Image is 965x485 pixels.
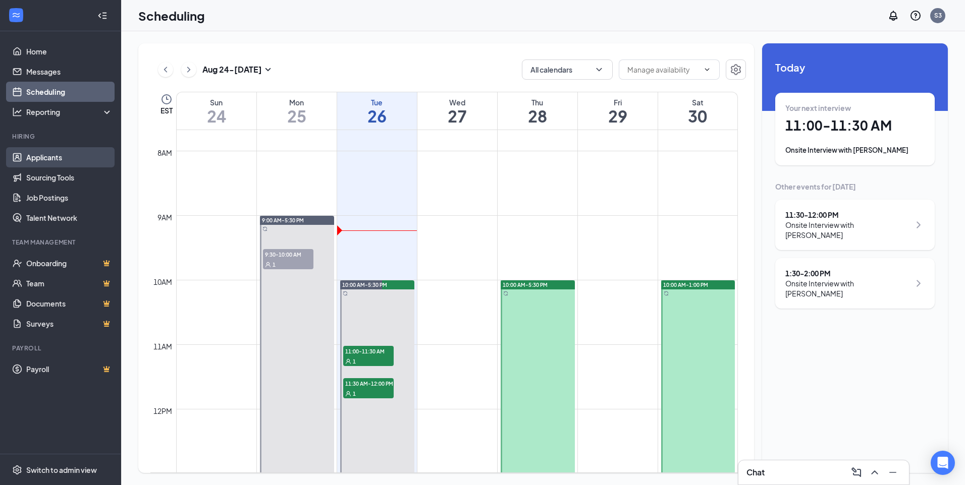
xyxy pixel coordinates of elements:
button: All calendarsChevronDown [522,59,613,80]
a: TeamCrown [26,273,113,293]
svg: Settings [12,465,22,475]
button: Minimize [885,464,901,480]
div: 10am [151,276,174,287]
span: EST [160,105,173,115]
a: August 30, 2025 [658,92,738,130]
div: Payroll [12,344,111,352]
div: S3 [934,11,942,20]
a: August 26, 2025 [337,92,417,130]
div: Reporting [26,107,113,117]
input: Manage availability [627,64,699,75]
h3: Aug 24 - [DATE] [202,64,262,75]
div: Open Intercom Messenger [931,451,955,475]
a: SurveysCrown [26,314,113,334]
svg: Settings [730,64,742,76]
div: Thu [498,97,577,107]
span: 1 [353,390,356,397]
svg: Clock [160,93,173,105]
div: Tue [337,97,417,107]
h1: 28 [498,107,577,125]
div: Onsite Interview with [PERSON_NAME] [785,145,925,155]
h1: 11:00 - 11:30 AM [785,117,925,134]
svg: QuestionInfo [909,10,922,22]
div: Other events for [DATE] [775,181,935,192]
div: Hiring [12,132,111,141]
span: 1 [353,358,356,365]
div: 1pm [155,470,174,481]
a: August 29, 2025 [578,92,658,130]
span: 10:00 AM-1:00 PM [663,281,708,288]
svg: ComposeMessage [850,466,863,478]
h1: 25 [257,107,337,125]
h1: 24 [177,107,256,125]
a: August 27, 2025 [417,92,497,130]
a: Talent Network [26,208,113,228]
svg: ChevronDown [703,66,711,74]
div: 11:30 - 12:00 PM [785,210,910,220]
a: Messages [26,62,113,82]
svg: Sync [664,291,669,296]
svg: Collapse [97,11,108,21]
h3: Chat [746,467,765,478]
svg: Analysis [12,107,22,117]
div: Your next interview [785,103,925,113]
svg: ChevronRight [913,277,925,289]
a: Applicants [26,147,113,167]
svg: Sync [262,226,267,231]
span: 9:30-10:00 AM [263,249,313,259]
div: 11am [151,341,174,352]
svg: Sync [343,291,348,296]
span: 9:00 AM-5:30 PM [262,217,304,224]
a: August 28, 2025 [498,92,577,130]
a: DocumentsCrown [26,293,113,314]
a: OnboardingCrown [26,253,113,273]
span: 1 [273,261,276,268]
div: Mon [257,97,337,107]
button: ChevronLeft [158,62,173,77]
div: 12pm [151,405,174,416]
h1: Scheduling [138,7,205,24]
span: 11:00-11:30 AM [343,346,394,356]
a: PayrollCrown [26,359,113,379]
div: 9am [155,212,174,223]
svg: ChevronDown [594,65,604,75]
h1: 27 [417,107,497,125]
svg: Sync [503,291,508,296]
button: ComposeMessage [848,464,865,480]
svg: Notifications [887,10,899,22]
div: Wed [417,97,497,107]
h1: 26 [337,107,417,125]
a: Job Postings [26,188,113,208]
a: Sourcing Tools [26,167,113,188]
span: 11:30 AM-12:00 PM [343,378,394,388]
span: 10:00 AM-5:30 PM [342,281,387,288]
svg: User [345,358,351,365]
a: August 25, 2025 [257,92,337,130]
svg: ChevronRight [184,64,194,76]
div: Sun [177,97,256,107]
svg: User [265,262,271,268]
h1: 30 [658,107,738,125]
svg: ChevronUp [869,466,881,478]
svg: WorkstreamLogo [11,10,21,20]
a: August 24, 2025 [177,92,256,130]
button: ChevronRight [181,62,196,77]
div: Fri [578,97,658,107]
div: Onsite Interview with [PERSON_NAME] [785,220,910,240]
button: Settings [726,59,746,80]
span: 10:00 AM-5:30 PM [503,281,548,288]
a: Home [26,41,113,62]
svg: User [345,391,351,397]
div: 1:30 - 2:00 PM [785,268,910,278]
span: Today [775,59,935,75]
div: Team Management [12,238,111,247]
button: ChevronUp [867,464,883,480]
svg: SmallChevronDown [262,64,274,76]
div: Switch to admin view [26,465,97,475]
h1: 29 [578,107,658,125]
div: Sat [658,97,738,107]
div: 8am [155,147,174,158]
a: Scheduling [26,82,113,102]
svg: Minimize [887,466,899,478]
